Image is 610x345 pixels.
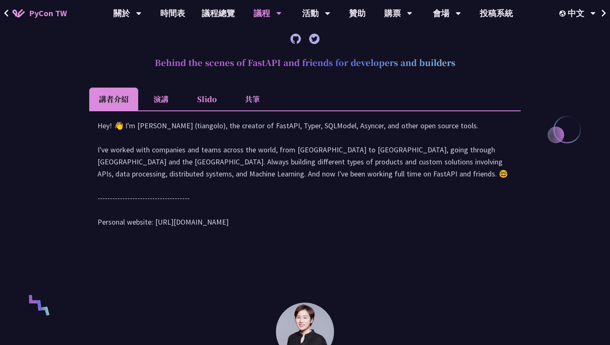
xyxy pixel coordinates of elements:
[229,88,275,110] li: 共筆
[4,3,75,24] a: PyCon TW
[138,88,184,110] li: 演講
[29,7,67,20] span: PyCon TW
[559,10,568,17] img: Locale Icon
[98,120,512,236] div: Hey! 👋 I'm [PERSON_NAME] (tiangolo), the creator of FastAPI, Typer, SQLModel, Asyncer, and other ...
[89,88,138,110] li: 講者介紹
[12,9,25,17] img: Home icon of PyCon TW 2025
[89,50,521,75] h2: Behind the scenes of FastAPI and friends for developers and builders
[184,88,229,110] li: Slido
